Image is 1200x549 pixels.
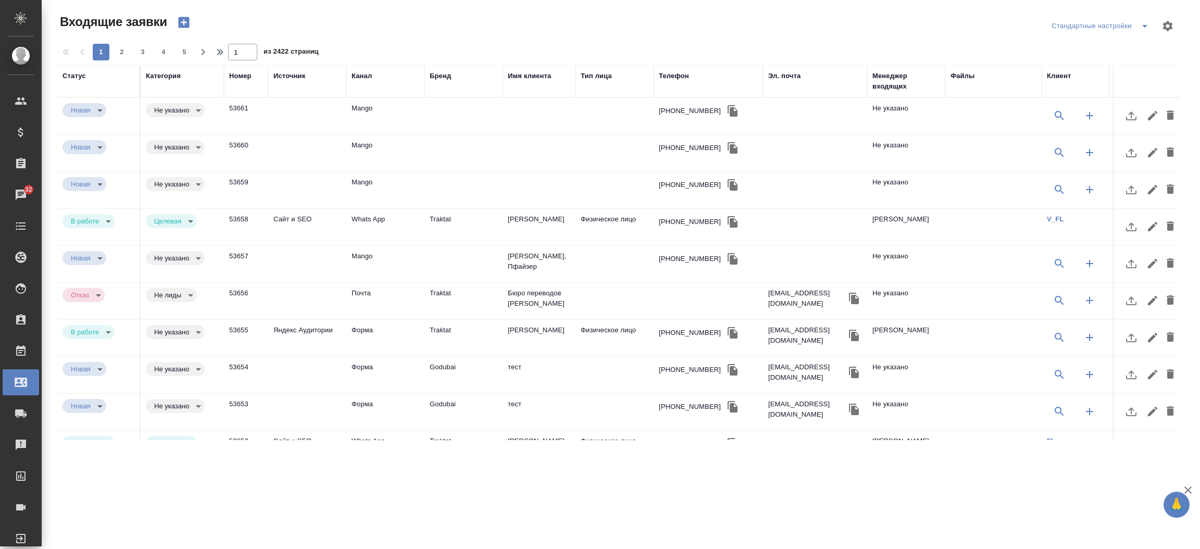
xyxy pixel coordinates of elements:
[1161,177,1179,202] button: Удалить
[846,291,862,306] button: Скопировать
[114,44,130,60] button: 2
[68,143,94,152] button: Новая
[725,103,741,119] button: Скопировать
[1144,103,1161,128] button: Редактировать
[1077,362,1102,387] button: Создать клиента
[151,439,184,447] button: Целевая
[768,362,846,383] p: [EMAIL_ADDRESS][DOMAIN_NAME]
[146,362,205,376] div: Новая
[1161,399,1179,424] button: Удалить
[430,71,451,81] div: Бренд
[346,135,424,171] td: Mango
[151,217,184,226] button: Целевая
[151,328,192,336] button: Не указано
[146,436,197,450] div: Новая
[503,209,576,245] td: [PERSON_NAME]
[346,246,424,282] td: Mango
[68,439,102,447] button: В работе
[1144,177,1161,202] button: Редактировать
[346,394,424,430] td: Форма
[503,394,576,430] td: тест
[346,283,424,319] td: Почта
[846,402,862,417] button: Скопировать
[1144,399,1161,424] button: Редактировать
[424,357,503,393] td: Godubai
[1161,362,1179,387] button: Удалить
[146,325,205,339] div: Новая
[264,45,319,60] span: из 2422 страниц
[1144,325,1161,350] button: Редактировать
[63,103,106,117] div: Новая
[346,320,424,356] td: Форма
[725,140,741,156] button: Скопировать
[867,283,945,319] td: Не указано
[725,251,741,267] button: Скопировать
[229,71,252,81] div: Номер
[224,394,268,430] td: 53653
[1077,399,1102,424] button: Создать клиента
[1047,177,1072,202] button: Выбрать клиента
[1161,251,1179,276] button: Удалить
[1047,215,1064,223] a: V_FL
[1161,325,1179,350] button: Удалить
[659,328,721,338] div: [PHONE_NUMBER]
[63,71,86,81] div: Статус
[1119,288,1144,313] button: Загрузить файл
[1144,362,1161,387] button: Редактировать
[1047,251,1072,276] button: Выбрать клиента
[146,399,205,413] div: Новая
[1119,214,1144,239] button: Загрузить файл
[1047,140,1072,165] button: Выбрать клиента
[68,106,94,115] button: Новая
[725,177,741,193] button: Скопировать
[68,217,102,226] button: В работе
[346,431,424,467] td: Whats App
[176,44,193,60] button: 5
[867,246,945,282] td: Не указано
[867,209,945,245] td: [PERSON_NAME]
[725,399,741,415] button: Скопировать
[1155,14,1180,39] span: Настроить таблицу
[63,362,106,376] div: Новая
[1077,103,1102,128] button: Создать клиента
[867,431,945,467] td: [PERSON_NAME]
[155,47,172,57] span: 4
[146,71,181,81] div: Категория
[134,44,151,60] button: 3
[151,365,192,373] button: Не указано
[1161,214,1179,239] button: Удалить
[151,143,192,152] button: Не указано
[1144,214,1161,239] button: Редактировать
[1119,103,1144,128] button: Загрузить файл
[1077,177,1102,202] button: Создать клиента
[503,431,576,467] td: [PERSON_NAME]
[424,394,503,430] td: Godubai
[224,172,268,208] td: 53659
[68,328,102,336] button: В работе
[1047,288,1072,313] button: Выбрать клиента
[63,399,106,413] div: Новая
[659,180,721,190] div: [PHONE_NUMBER]
[346,98,424,134] td: Mango
[424,283,503,319] td: Traktat
[224,431,268,467] td: 53652
[224,135,268,171] td: 53660
[63,251,106,265] div: Новая
[1161,140,1179,165] button: Удалить
[224,209,268,245] td: 53658
[576,320,654,356] td: Физическое лицо
[424,431,503,467] td: Traktat
[176,47,193,57] span: 5
[768,71,801,81] div: Эл. почта
[352,71,372,81] div: Канал
[768,325,846,346] p: [EMAIL_ADDRESS][DOMAIN_NAME]
[224,357,268,393] td: 53654
[1161,103,1179,128] button: Удалить
[114,47,130,57] span: 2
[951,71,974,81] div: Файлы
[503,320,576,356] td: [PERSON_NAME]
[151,106,192,115] button: Не указано
[867,320,945,356] td: [PERSON_NAME]
[171,14,196,31] button: Создать
[224,283,268,319] td: 53656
